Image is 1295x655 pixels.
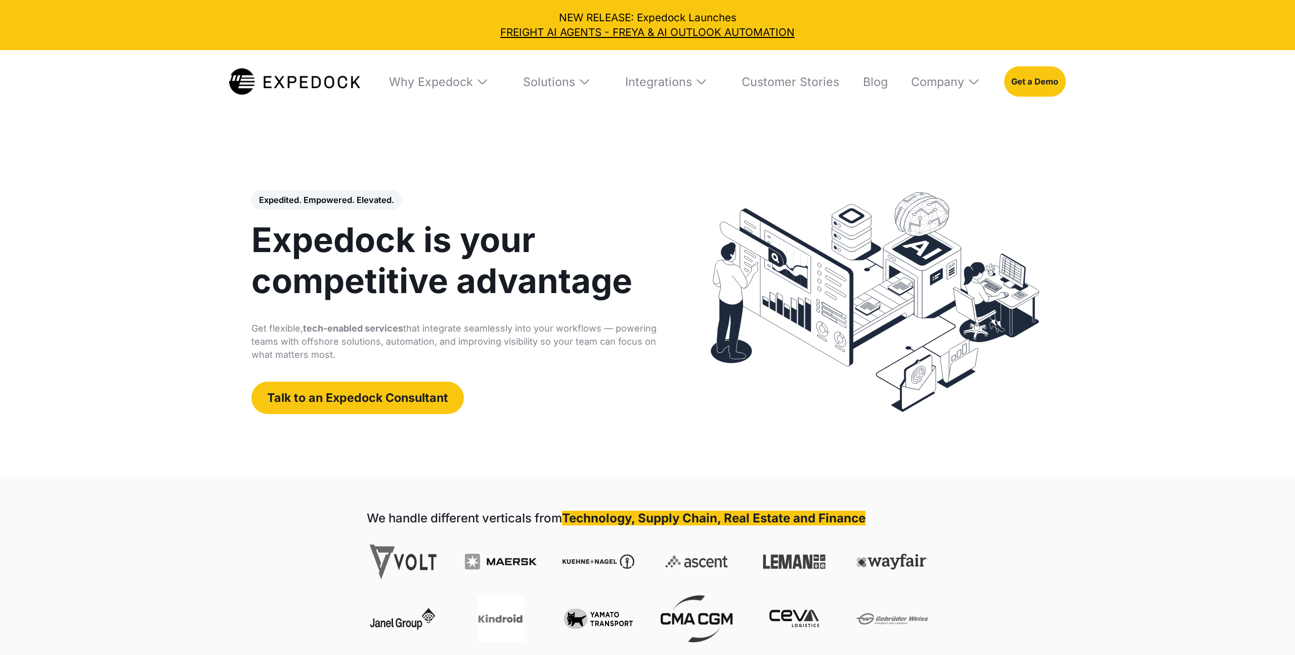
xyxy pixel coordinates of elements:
[625,74,692,89] div: Integrations
[303,323,403,334] strong: tech-enabled services
[731,50,840,113] a: Customer Stories
[562,511,866,525] strong: Technology, Supply Chain, Real Estate and Finance
[367,511,562,525] strong: We handle different verticals from
[11,25,1285,40] a: FREIGHT AI AGENTS - FREYA & AI OUTLOOK AUTOMATION
[911,74,964,89] div: Company
[11,11,1285,40] div: NEW RELEASE: Expedock Launches
[251,220,658,301] h1: Expedock is your competitive advantage
[852,50,888,113] a: Blog
[523,74,575,89] div: Solutions
[389,74,473,89] div: Why Expedock
[251,382,464,415] a: Talk to an Expedock Consultant
[251,322,658,361] p: Get flexible, that integrate seamlessly into your workflows — powering teams with offshore soluti...
[1004,66,1066,97] a: Get a Demo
